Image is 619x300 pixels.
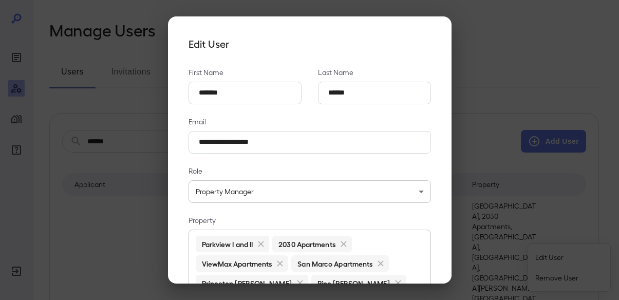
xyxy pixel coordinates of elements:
[202,239,253,249] h6: Parkview I and II
[202,258,272,269] h6: ViewMax Apartments
[189,117,431,127] p: Email
[189,67,302,78] p: First Name
[189,180,431,203] div: Property Manager
[189,166,431,176] p: Role
[297,258,372,269] h6: San Marco Apartments
[278,239,335,249] h6: 2030 Apartments
[189,215,431,226] p: Property
[189,37,431,51] h4: Edit User
[318,67,431,78] p: Last Name
[317,278,390,288] h6: Pine [PERSON_NAME]
[202,278,292,288] h6: Princeton [PERSON_NAME]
